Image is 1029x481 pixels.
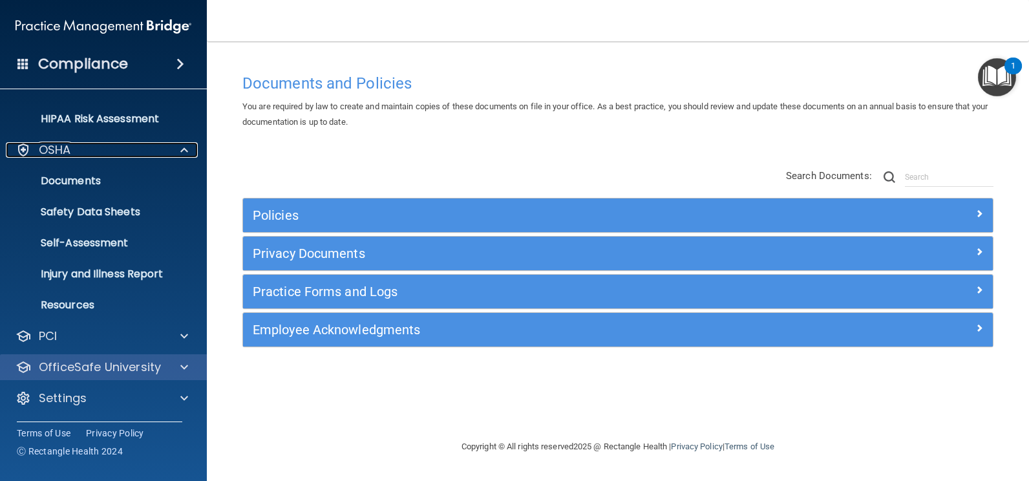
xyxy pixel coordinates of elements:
a: Privacy Policy [86,427,144,440]
a: Terms of Use [725,442,774,451]
a: Settings [16,390,188,406]
a: Terms of Use [17,427,70,440]
h5: Practice Forms and Logs [253,284,796,299]
p: OSHA [39,142,71,158]
p: Resources [8,299,185,312]
p: Settings [39,390,87,406]
span: Ⓒ Rectangle Health 2024 [17,445,123,458]
p: Self-Assessment [8,237,185,250]
p: Injury and Illness Report [8,268,185,281]
a: OfficeSafe University [16,359,188,375]
h4: Compliance [38,55,128,73]
h5: Employee Acknowledgments [253,323,796,337]
div: 1 [1011,66,1015,83]
img: ic-search.3b580494.png [884,171,895,183]
p: PCI [39,328,57,344]
p: Safety Data Sheets [8,206,185,219]
a: Employee Acknowledgments [253,319,983,340]
a: OSHA [16,142,188,158]
button: Open Resource Center, 1 new notification [978,58,1016,96]
a: Policies [253,205,983,226]
a: Privacy Policy [671,442,722,451]
a: Privacy Documents [253,243,983,264]
p: OfficeSafe University [39,359,161,375]
p: HIPAA Risk Assessment [8,112,185,125]
h5: Privacy Documents [253,246,796,261]
a: PCI [16,328,188,344]
p: Documents [8,175,185,187]
div: Copyright © All rights reserved 2025 @ Rectangle Health | | [382,426,854,467]
span: Search Documents: [786,170,872,182]
iframe: Drift Widget Chat Controller [805,389,1013,441]
span: You are required by law to create and maintain copies of these documents on file in your office. ... [242,102,988,127]
img: PMB logo [16,14,191,39]
input: Search [905,167,993,187]
a: Practice Forms and Logs [253,281,983,302]
h4: Documents and Policies [242,75,993,92]
h5: Policies [253,208,796,222]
